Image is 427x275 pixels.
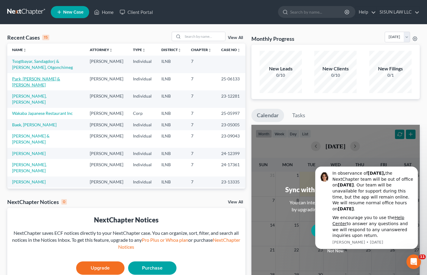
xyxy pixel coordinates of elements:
[12,215,241,225] div: NextChapter Notices
[186,56,216,73] td: 7
[128,73,157,90] td: Individual
[157,119,186,130] td: ILNB
[191,47,212,52] a: Chapterunfold_more
[128,188,157,205] td: Individual
[85,119,128,130] td: [PERSON_NAME]
[369,65,412,72] div: New Filings
[287,109,311,122] a: Tasks
[186,188,216,205] td: 7
[128,119,157,130] td: Individual
[85,73,128,90] td: [PERSON_NAME]
[23,48,27,52] i: unfold_more
[216,188,245,205] td: 23-11896
[128,108,157,119] td: Corp
[290,6,345,18] input: Search by name...
[118,237,240,250] a: NextChapter Notices
[356,7,376,18] a: Help
[12,111,73,116] a: Wakaba Japanese Restaurant Inc
[186,119,216,130] td: 7
[208,48,212,52] i: unfold_more
[186,108,216,119] td: 7
[285,185,386,194] div: Sync with your personal calendar
[85,108,128,119] td: [PERSON_NAME]
[128,56,157,73] td: Individual
[178,48,181,52] i: unfold_more
[128,148,157,159] td: Individual
[90,47,113,52] a: Attorneyunfold_more
[216,90,245,108] td: 23-12281
[216,108,245,119] td: 25-05997
[260,72,302,78] div: 0/10
[85,148,128,159] td: [PERSON_NAME]
[128,90,157,108] td: Individual
[216,130,245,147] td: 23-09043
[221,47,241,52] a: Case Nounfold_more
[419,254,426,259] span: 11
[216,176,245,188] td: 23-13335
[85,159,128,176] td: [PERSON_NAME]
[7,34,49,41] div: Recent Cases
[12,59,73,70] a: Tsogtbayar, Sandagdorj & [PERSON_NAME], Otgonchimeg
[109,48,113,52] i: unfold_more
[406,254,421,269] iframe: Intercom live chat
[142,237,188,243] a: Pro Plus or Whoa plan
[157,90,186,108] td: ILNB
[369,72,412,78] div: 0/1
[157,159,186,176] td: ILNB
[251,109,284,122] a: Calendar
[157,176,186,188] td: ILNB
[237,48,241,52] i: unfold_more
[216,73,245,90] td: 25-06133
[228,200,243,204] a: View All
[85,56,128,73] td: [PERSON_NAME]
[85,188,128,205] td: [PERSON_NAME]
[85,90,128,108] td: [PERSON_NAME]
[85,176,128,188] td: [PERSON_NAME]
[12,133,50,144] a: [PERSON_NAME] & [PERSON_NAME]
[157,130,186,147] td: ILNB
[117,7,156,18] a: Client Portal
[306,161,427,253] iframe: Intercom notifications message
[260,65,302,72] div: New Leads
[12,151,46,156] a: [PERSON_NAME]
[12,93,47,105] a: [PERSON_NAME], [PERSON_NAME]
[228,36,243,40] a: View All
[12,179,46,184] a: [PERSON_NAME]
[91,7,117,18] a: Home
[12,47,27,52] a: Nameunfold_more
[157,148,186,159] td: ILNB
[42,35,49,40] div: 15
[12,76,60,87] a: Park, [PERSON_NAME] & [PERSON_NAME]
[61,199,67,205] div: 0
[133,47,146,52] a: Typeunfold_more
[157,188,186,205] td: ILNB
[216,119,245,130] td: 23-05005
[186,130,216,147] td: 7
[128,130,157,147] td: Individual
[157,108,186,119] td: ILNB
[161,47,181,52] a: Districtunfold_more
[377,7,419,18] a: SISUN LAW LLC
[7,198,67,205] div: NextChapter Notices
[128,176,157,188] td: Individual
[85,130,128,147] td: [PERSON_NAME]
[251,35,294,42] h3: Monthly Progress
[216,148,245,159] td: 24-12399
[186,73,216,90] td: 7
[12,162,47,173] a: [PERSON_NAME], [PERSON_NAME]
[186,176,216,188] td: 7
[12,122,57,127] a: Baek, [PERSON_NAME]
[128,159,157,176] td: Individual
[186,90,216,108] td: 7
[287,199,384,213] div: You can integrate with Google, Outlook, iCal by upgrading to any
[314,65,357,72] div: New Clients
